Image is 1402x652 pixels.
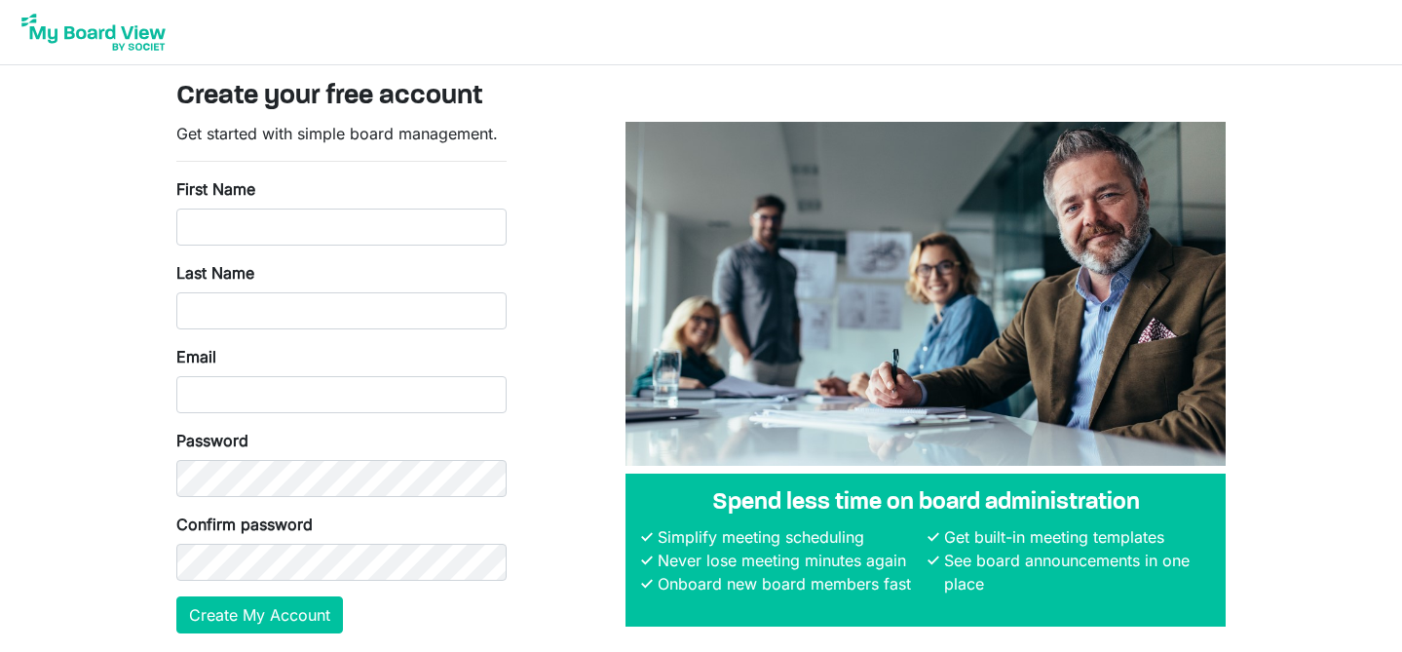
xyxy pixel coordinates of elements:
li: Get built-in meeting templates [939,525,1210,549]
label: First Name [176,177,255,201]
button: Create My Account [176,596,343,633]
h3: Create your free account [176,81,1227,114]
label: Last Name [176,261,254,285]
h4: Spend less time on board administration [641,489,1210,518]
span: Get started with simple board management. [176,124,498,143]
label: Password [176,429,248,452]
li: Onboard new board members fast [653,572,924,595]
img: A photograph of board members sitting at a table [625,122,1226,466]
li: Simplify meeting scheduling [653,525,924,549]
li: See board announcements in one place [939,549,1210,595]
label: Confirm password [176,513,313,536]
img: My Board View Logo [16,8,171,57]
li: Never lose meeting minutes again [653,549,924,572]
label: Email [176,345,216,368]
